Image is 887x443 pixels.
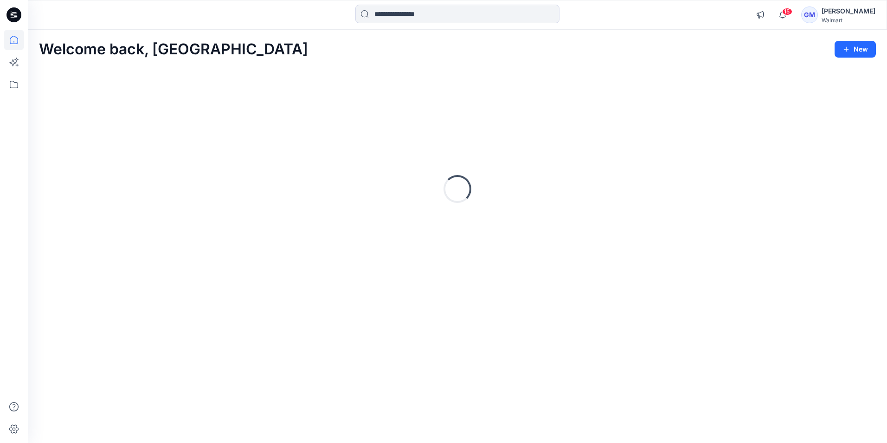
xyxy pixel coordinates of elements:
[39,41,308,58] h2: Welcome back, [GEOGRAPHIC_DATA]
[835,41,876,58] button: New
[822,6,875,17] div: [PERSON_NAME]
[801,7,818,23] div: GM
[822,17,875,24] div: Walmart
[782,8,792,15] span: 15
